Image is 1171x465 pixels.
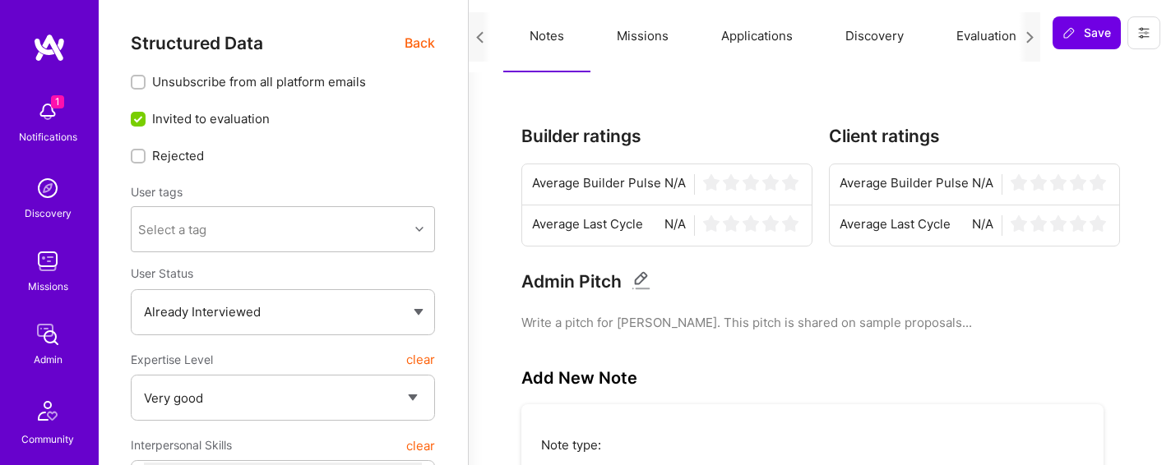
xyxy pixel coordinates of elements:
[131,33,263,53] span: Structured Data
[1011,215,1027,232] img: star
[743,174,759,191] img: star
[521,368,637,388] h3: Add New Note
[138,221,206,238] div: Select a tag
[664,174,686,195] span: N/A
[474,31,486,44] i: icon Next
[406,345,435,375] button: clear
[25,205,72,222] div: Discovery
[762,174,779,191] img: star
[532,215,643,236] span: Average Last Cycle
[1070,215,1086,232] img: star
[1053,16,1121,49] button: Save
[152,147,204,164] span: Rejected
[152,110,270,127] span: Invited to evaluation
[521,271,622,292] h3: Admin Pitch
[762,215,779,232] img: star
[31,245,64,278] img: teamwork
[144,304,261,320] span: Already Interviewed
[1030,174,1047,191] img: star
[1090,215,1106,232] img: star
[840,215,951,236] span: Average Last Cycle
[1024,31,1036,44] i: icon Next
[131,266,193,280] span: User Status
[782,174,798,191] img: star
[33,33,66,62] img: logo
[31,95,64,128] img: bell
[131,184,183,200] label: User tags
[414,309,424,315] img: caret
[632,271,650,290] i: Edit
[972,174,993,195] span: N/A
[532,174,661,195] span: Average Builder Pulse
[541,436,1084,453] p: Note type:
[34,351,62,368] div: Admin
[415,225,424,233] i: icon Chevron
[131,345,213,375] span: Expertise Level
[21,430,74,448] div: Community
[1050,174,1067,191] img: star
[743,215,759,232] img: star
[1062,25,1111,41] span: Save
[1070,174,1086,191] img: star
[723,174,739,191] img: star
[1090,174,1106,191] img: star
[405,33,435,53] span: Back
[51,95,64,108] span: 1
[782,215,798,232] img: star
[31,172,64,205] img: discovery
[1011,174,1027,191] img: star
[723,215,739,232] img: star
[28,278,68,295] div: Missions
[1030,215,1047,232] img: star
[19,128,77,145] div: Notifications
[406,430,435,460] button: clear
[829,126,1120,146] h3: Client ratings
[703,215,720,232] img: star
[31,318,64,351] img: admin teamwork
[1050,215,1067,232] img: star
[840,174,969,195] span: Average Builder Pulse
[131,430,232,460] span: Interpersonal Skills
[28,391,67,430] img: Community
[664,215,686,236] span: N/A
[521,126,812,146] h3: Builder ratings
[972,215,993,236] span: N/A
[521,314,1120,331] pre: Write a pitch for [PERSON_NAME]. This pitch is shared on sample proposals...
[152,73,366,90] span: Unsubscribe from all platform emails
[703,174,720,191] img: star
